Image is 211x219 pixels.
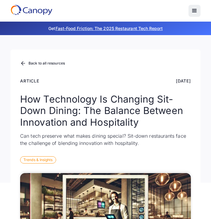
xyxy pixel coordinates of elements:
a: Fast-Food Friction: The 2025 Restaurant Tech Report [56,26,163,31]
p: Get [11,25,200,31]
div: Trends & Insights [20,156,56,163]
h1: How Technology Is Changing Sit-Down Dining: The Balance Between Innovation and Hospitality [20,94,191,128]
div: [DATE] [176,78,191,84]
div: menu [188,5,200,17]
div: Back to all resources [29,61,65,65]
a: Back to all resources [20,60,65,67]
div: Article [20,78,39,84]
p: Can tech preserve what makes dining special? Sit-down restaurants face the challenge of blending ... [20,132,191,147]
